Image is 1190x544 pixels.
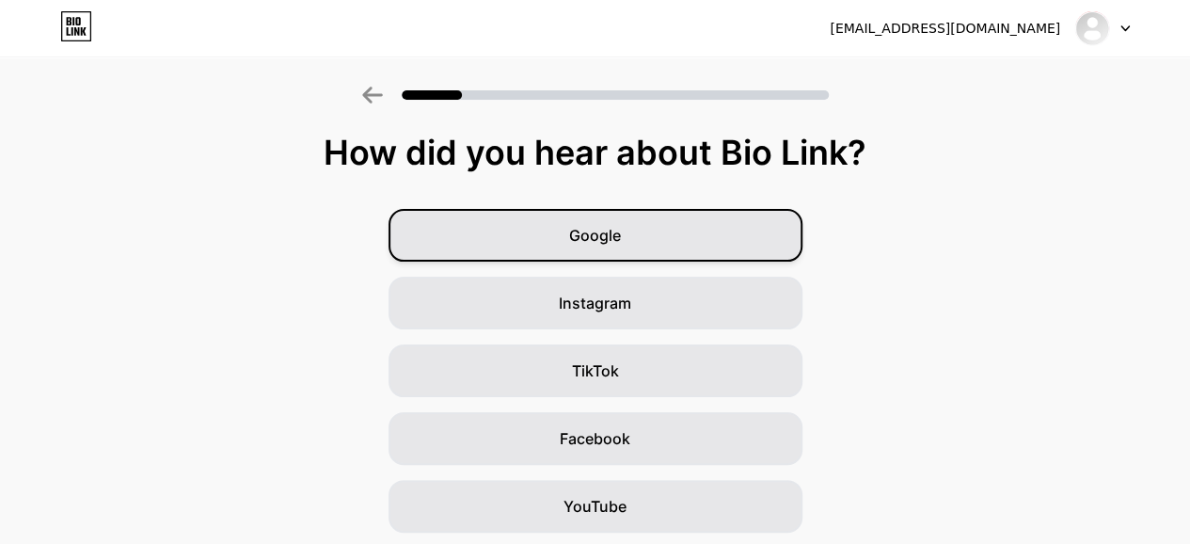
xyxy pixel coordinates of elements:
div: How did you hear about Bio Link? [9,134,1181,171]
span: TikTok [572,360,619,382]
div: [EMAIL_ADDRESS][DOMAIN_NAME] [830,19,1060,39]
span: YouTube [563,495,627,518]
img: shashankadhikari [1074,10,1110,46]
span: Instagram [559,292,631,314]
span: Facebook [560,427,630,450]
span: Google [569,224,621,247]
